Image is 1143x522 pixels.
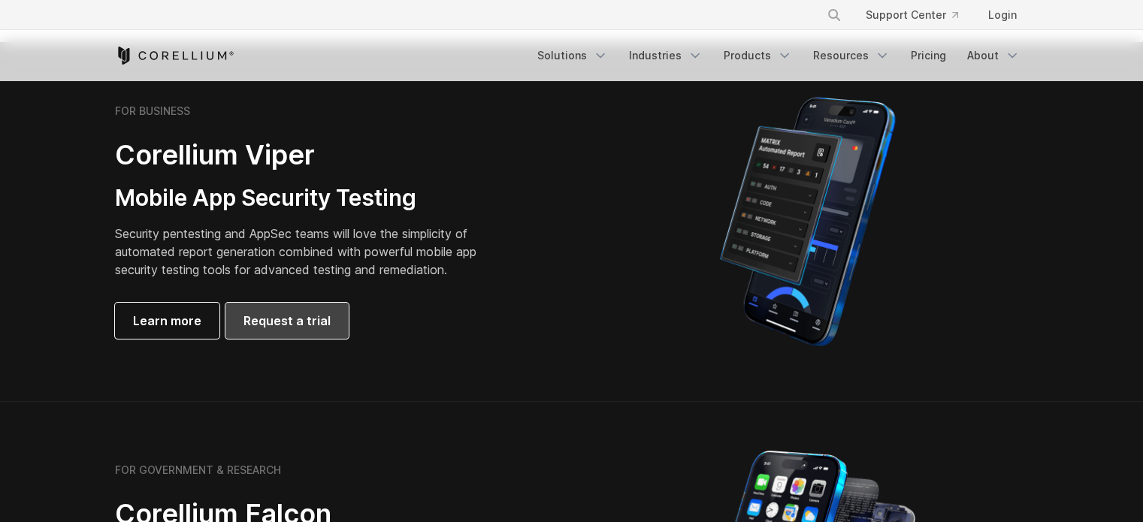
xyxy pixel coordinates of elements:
[225,303,349,339] a: Request a trial
[243,312,331,330] span: Request a trial
[115,184,500,213] h3: Mobile App Security Testing
[821,2,848,29] button: Search
[976,2,1029,29] a: Login
[115,47,234,65] a: Corellium Home
[804,42,899,69] a: Resources
[115,463,281,477] h6: FOR GOVERNMENT & RESEARCH
[528,42,1029,69] div: Navigation Menu
[133,312,201,330] span: Learn more
[854,2,970,29] a: Support Center
[694,90,921,353] img: Corellium MATRIX automated report on iPhone showing app vulnerability test results across securit...
[620,42,712,69] a: Industries
[115,225,500,279] p: Security pentesting and AppSec teams will love the simplicity of automated report generation comb...
[715,42,801,69] a: Products
[902,42,955,69] a: Pricing
[958,42,1029,69] a: About
[115,104,190,118] h6: FOR BUSINESS
[115,303,219,339] a: Learn more
[528,42,617,69] a: Solutions
[115,138,500,172] h2: Corellium Viper
[809,2,1029,29] div: Navigation Menu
